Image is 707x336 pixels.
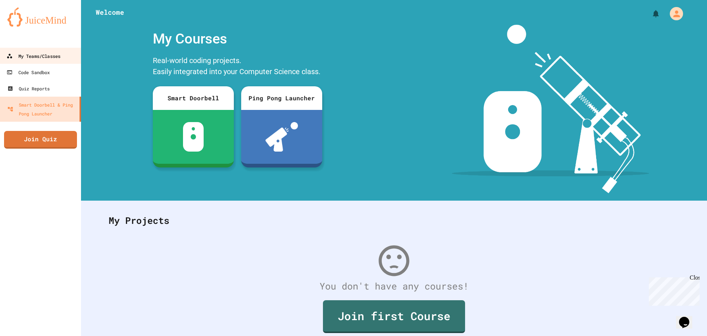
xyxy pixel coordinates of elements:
[101,279,687,293] div: You don't have any courses!
[7,52,60,61] div: My Teams/Classes
[149,53,326,81] div: Real-world coding projects. Easily integrated into your Computer Science class.
[7,84,50,93] div: Quiz Reports
[638,7,662,20] div: My Notifications
[4,131,77,149] a: Join Quiz
[7,7,74,27] img: logo-orange.svg
[662,5,685,22] div: My Account
[3,3,51,47] div: Chat with us now!Close
[323,300,465,333] a: Join first Course
[676,306,700,329] iframe: chat widget
[149,25,326,53] div: My Courses
[183,122,204,152] img: sdb-white.svg
[101,206,687,235] div: My Projects
[452,25,649,193] img: banner-image-my-projects.png
[7,68,50,77] div: Code Sandbox
[265,122,298,152] img: ppl-with-ball.png
[241,86,322,110] div: Ping Pong Launcher
[153,86,234,110] div: Smart Doorbell
[646,274,700,306] iframe: chat widget
[7,100,77,118] div: Smart Doorbell & Ping Pong Launcher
